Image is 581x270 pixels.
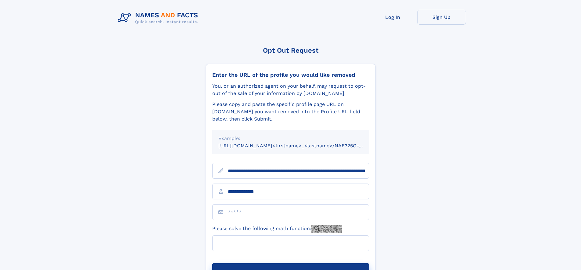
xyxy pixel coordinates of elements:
div: Example: [218,135,363,142]
img: Logo Names and Facts [115,10,203,26]
small: [URL][DOMAIN_NAME]<firstname>_<lastname>/NAF325G-xxxxxxxx [218,143,381,149]
div: Enter the URL of the profile you would like removed [212,72,369,78]
div: Opt Out Request [206,47,375,54]
div: You, or an authorized agent on your behalf, may request to opt-out of the sale of your informatio... [212,82,369,97]
a: Log In [368,10,417,25]
label: Please solve the following math function: [212,225,342,233]
div: Please copy and paste the specific profile page URL on [DOMAIN_NAME] you want removed into the Pr... [212,101,369,123]
a: Sign Up [417,10,466,25]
